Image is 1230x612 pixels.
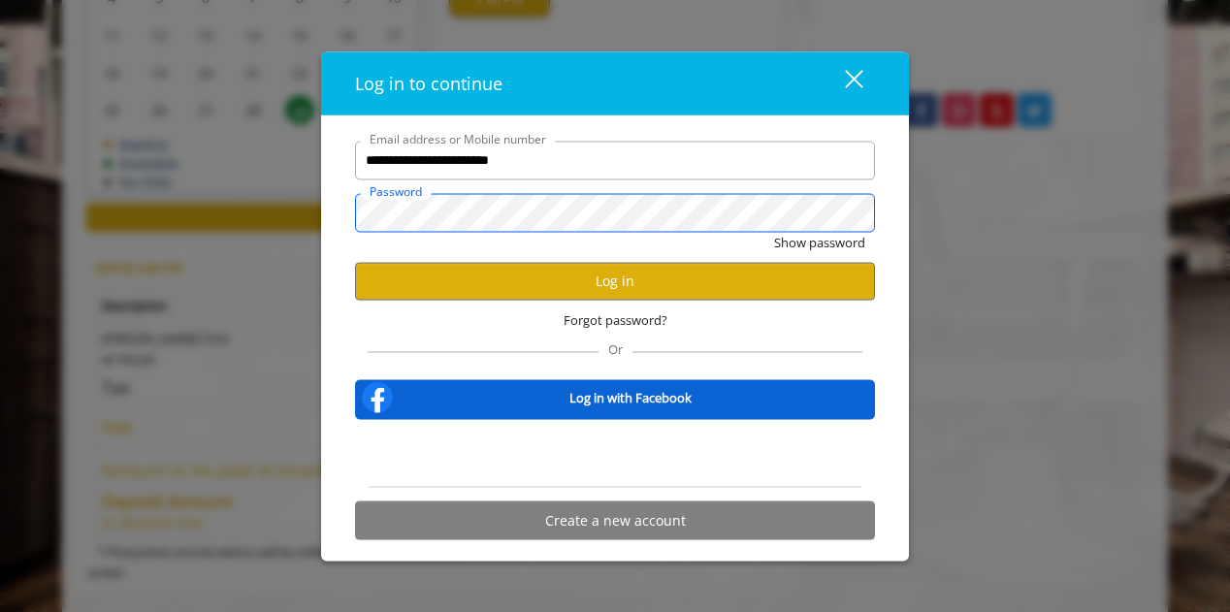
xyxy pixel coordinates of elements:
iframe: Sign in with Google Button [517,433,714,475]
span: Forgot password? [564,309,667,330]
b: Log in with Facebook [569,388,692,408]
input: Password [355,193,875,232]
img: facebook-logo [358,378,397,417]
label: Password [360,181,432,200]
button: close dialog [809,63,875,103]
button: Log in [355,262,875,300]
button: Create a new account [355,501,875,539]
span: Or [599,340,632,358]
label: Email address or Mobile number [360,129,556,147]
span: Log in to continue [355,71,502,94]
div: close dialog [823,69,861,98]
button: Show password [774,232,865,252]
input: Email address or Mobile number [355,141,875,179]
